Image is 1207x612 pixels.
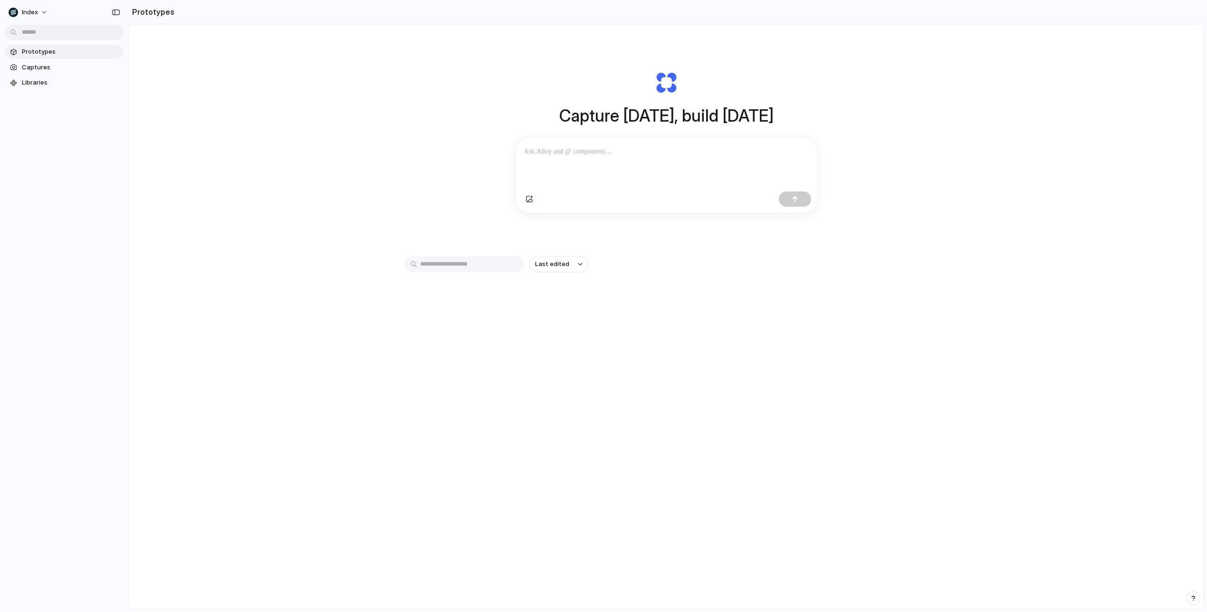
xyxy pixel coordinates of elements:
[22,78,120,87] span: Libraries
[535,259,569,269] span: Last edited
[529,256,588,272] button: Last edited
[5,5,53,20] button: Index
[22,8,38,17] span: Index
[128,6,174,18] h2: Prototypes
[5,76,124,90] a: Libraries
[559,103,774,128] h1: Capture [DATE], build [DATE]
[22,63,120,72] span: Captures
[5,60,124,75] a: Captures
[22,47,120,57] span: Prototypes
[5,45,124,59] a: Prototypes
